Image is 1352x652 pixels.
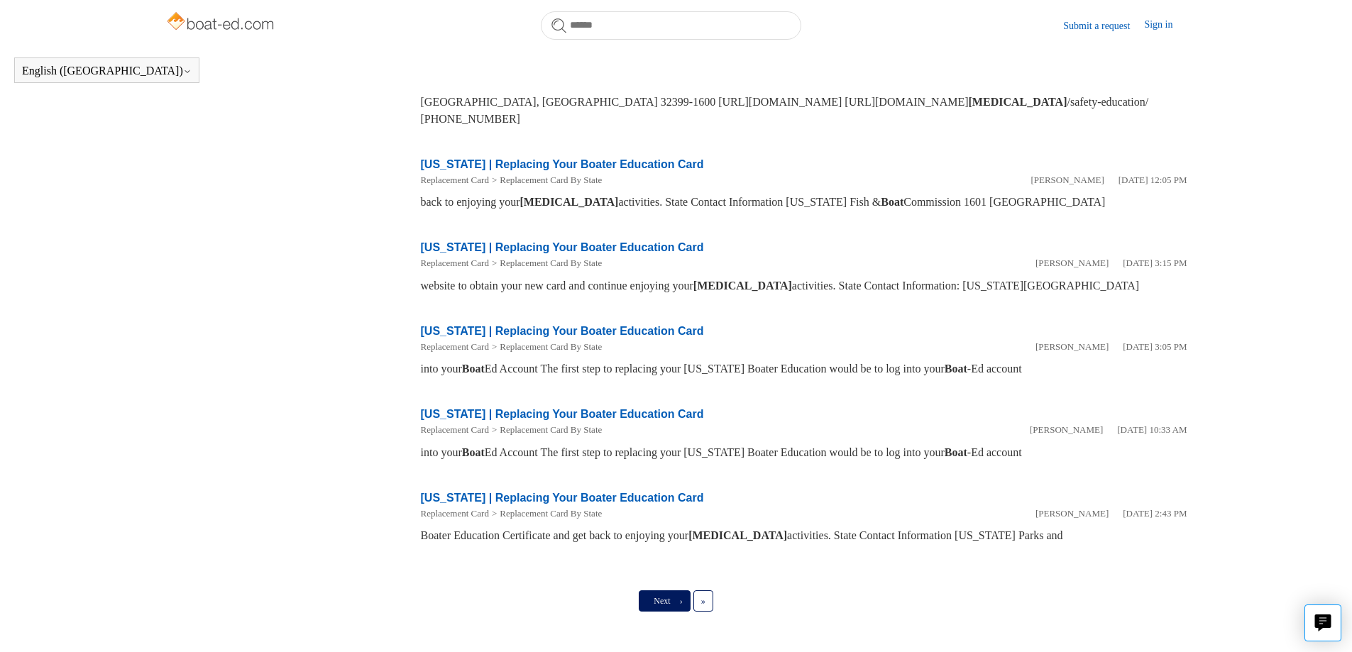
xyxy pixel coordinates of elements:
[1123,508,1187,519] time: 05/22/2024, 14:43
[421,340,489,354] li: Replacement Card
[421,492,704,504] a: [US_STATE] | Replacing Your Boater Education Card
[1304,604,1341,641] button: Live chat
[541,11,801,40] input: Search
[693,280,792,292] em: [MEDICAL_DATA]
[1123,258,1187,268] time: 05/22/2024, 15:15
[421,241,704,253] a: [US_STATE] | Replacing Your Boater Education Card
[1119,175,1187,185] time: 05/22/2024, 12:05
[489,423,602,437] li: Replacement Card By State
[421,527,1187,544] div: Boater Education Certificate and get back to enjoying your activities. State Contact Information ...
[489,256,602,270] li: Replacement Card By State
[1035,256,1109,270] li: [PERSON_NAME]
[421,408,704,420] a: [US_STATE] | Replacing Your Boater Education Card
[1117,424,1187,435] time: 05/22/2024, 10:33
[165,9,278,37] img: Boat-Ed Help Center home page
[421,341,489,352] a: Replacement Card
[421,277,1187,294] div: website to obtain your new card and continue enjoying your activities. State Contact Information:...
[969,96,1067,108] em: [MEDICAL_DATA]
[421,175,489,185] a: Replacement Card
[500,258,602,268] a: Replacement Card By State
[1144,17,1187,34] a: Sign in
[421,173,489,187] li: Replacement Card
[421,325,704,337] a: [US_STATE] | Replacing Your Boater Education Card
[500,424,602,435] a: Replacement Card By State
[489,507,602,521] li: Replacement Card By State
[421,423,489,437] li: Replacement Card
[639,590,690,612] a: Next
[22,65,192,77] button: English ([GEOGRAPHIC_DATA])
[421,256,489,270] li: Replacement Card
[1035,340,1109,354] li: [PERSON_NAME]
[421,258,489,268] a: Replacement Card
[421,508,489,519] a: Replacement Card
[489,340,602,354] li: Replacement Card By State
[421,94,1187,128] div: [GEOGRAPHIC_DATA], [GEOGRAPHIC_DATA] 32399-1600 [URL][DOMAIN_NAME] [URL][DOMAIN_NAME] /safety-edu...
[500,341,602,352] a: Replacement Card By State
[489,173,602,187] li: Replacement Card By State
[1030,423,1103,437] li: [PERSON_NAME]
[421,507,489,521] li: Replacement Card
[421,444,1187,461] div: into your Ed Account The first step to replacing your [US_STATE] Boater Education would be to log...
[1123,341,1187,352] time: 05/22/2024, 15:05
[500,175,602,185] a: Replacement Card By State
[520,196,618,208] em: [MEDICAL_DATA]
[462,446,485,458] em: Boat
[688,529,787,541] em: [MEDICAL_DATA]
[701,596,705,606] span: »
[881,196,903,208] em: Boat
[421,158,704,170] a: [US_STATE] | Replacing Your Boater Education Card
[654,596,670,606] span: Next
[421,194,1187,211] div: back to enjoying your activities. State Contact Information [US_STATE] Fish & Commission 1601 [GE...
[945,446,967,458] em: Boat
[500,508,602,519] a: Replacement Card By State
[1035,507,1109,521] li: [PERSON_NAME]
[1063,18,1144,33] a: Submit a request
[1031,173,1104,187] li: [PERSON_NAME]
[945,363,967,375] em: Boat
[462,363,485,375] em: Boat
[421,424,489,435] a: Replacement Card
[421,360,1187,377] div: into your Ed Account The first step to replacing your [US_STATE] Boater Education would be to log...
[680,596,683,606] span: ›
